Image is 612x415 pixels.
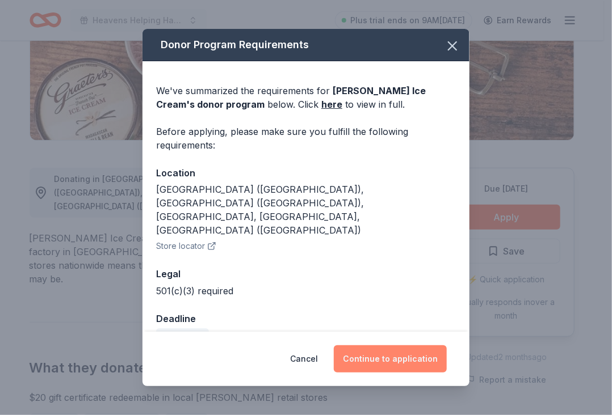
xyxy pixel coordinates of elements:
[334,345,447,372] button: Continue to application
[156,328,209,344] div: Due [DATE]
[156,183,456,237] div: [GEOGRAPHIC_DATA] ([GEOGRAPHIC_DATA]), [GEOGRAPHIC_DATA] ([GEOGRAPHIC_DATA]), [GEOGRAPHIC_DATA], ...
[156,166,456,180] div: Location
[321,98,342,111] a: here
[156,311,456,326] div: Deadline
[156,84,456,111] div: We've summarized the requirements for below. Click to view in full.
[156,239,216,253] button: Store locator
[290,345,318,372] button: Cancel
[156,125,456,152] div: Before applying, please make sure you fulfill the following requirements:
[142,29,470,61] div: Donor Program Requirements
[156,266,456,281] div: Legal
[156,284,456,298] div: 501(c)(3) required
